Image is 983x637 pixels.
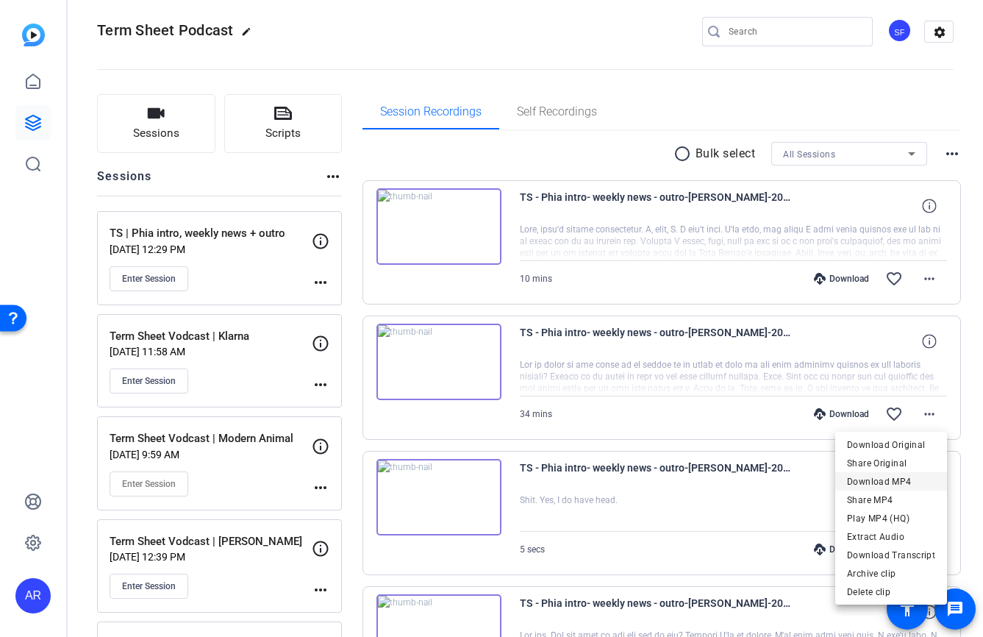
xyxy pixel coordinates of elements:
[847,436,935,454] span: Download Original
[847,491,935,509] span: Share MP4
[847,565,935,583] span: Archive clip
[847,510,935,527] span: Play MP4 (HQ)
[847,547,935,564] span: Download Transcript
[847,528,935,546] span: Extract Audio
[847,455,935,472] span: Share Original
[847,583,935,601] span: Delete clip
[847,473,935,491] span: Download MP4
